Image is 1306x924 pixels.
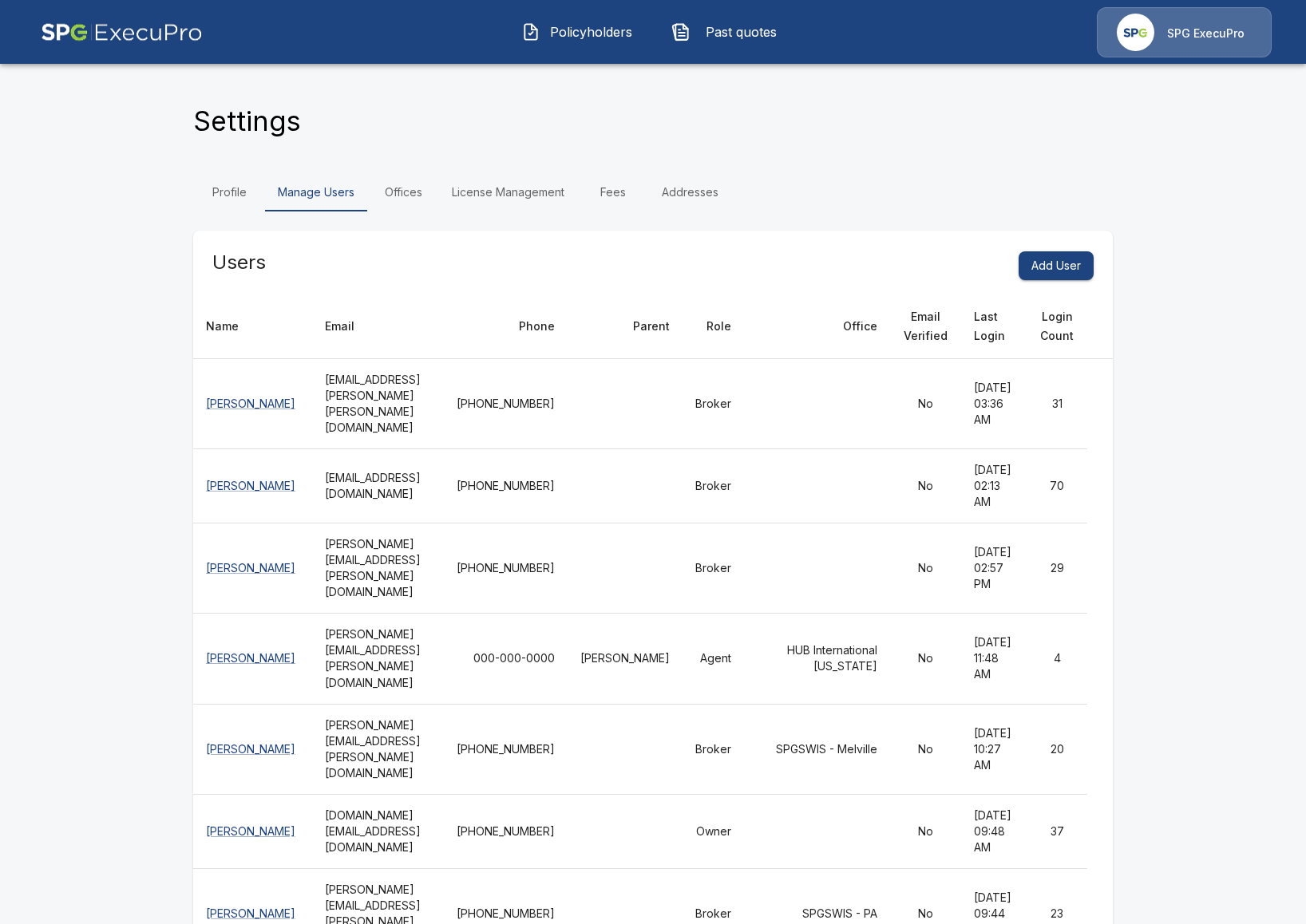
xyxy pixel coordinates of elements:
td: [DATE] 11:48 AM [961,614,1027,704]
h4: Settings [193,105,301,138]
td: 37 [1027,794,1087,868]
td: 000-000-0000 [444,614,568,704]
td: Broker [683,704,744,794]
td: No [890,794,961,868]
td: [PHONE_NUMBER] [444,449,568,523]
td: 29 [1027,523,1087,614]
td: No [890,614,961,704]
img: AA Logo [41,7,203,57]
th: [EMAIL_ADDRESS][PERSON_NAME][PERSON_NAME][DOMAIN_NAME] [312,359,444,449]
th: [PERSON_NAME][EMAIL_ADDRESS][PERSON_NAME][DOMAIN_NAME] [312,614,444,704]
a: [PERSON_NAME] [206,824,295,838]
a: [PERSON_NAME] [206,906,295,920]
td: No [890,523,961,614]
img: Past quotes Icon [671,22,691,41]
td: Broker [683,449,744,523]
td: [DATE] 09:48 AM [961,794,1027,868]
th: [DOMAIN_NAME][EMAIL_ADDRESS][DOMAIN_NAME] [312,794,444,868]
th: [PERSON_NAME][EMAIL_ADDRESS][PERSON_NAME][DOMAIN_NAME] [312,523,444,614]
td: [DATE] 02:57 PM [961,523,1027,614]
td: [PHONE_NUMBER] [444,523,568,614]
a: Offices [367,173,439,211]
th: [EMAIL_ADDRESS][DOMAIN_NAME] [312,449,444,523]
p: SPG ExecuPro [1167,26,1245,41]
img: Policyholders Icon [521,22,540,41]
td: [DATE] 10:27 AM [961,704,1027,794]
a: Manage Users [265,173,367,211]
td: [PHONE_NUMBER] [444,704,568,794]
button: Add User [1019,251,1094,281]
a: License Management [439,173,577,211]
th: Role [683,294,744,359]
td: [PHONE_NUMBER] [444,794,568,868]
a: [PERSON_NAME] [206,561,295,575]
td: Agent [683,614,744,704]
td: [PERSON_NAME] [568,614,683,704]
td: 20 [1027,704,1087,794]
a: [PERSON_NAME] [206,742,295,756]
div: Settings Tabs [193,173,1113,211]
button: Past quotes IconPast quotes [659,11,797,53]
td: Owner [683,794,744,868]
td: [PHONE_NUMBER] [444,359,568,449]
a: Addresses [649,173,731,211]
th: Phone [444,294,568,359]
a: Profile [193,173,265,211]
th: Parent [568,294,683,359]
th: Last Login [961,294,1027,359]
a: [PERSON_NAME] [206,397,295,410]
td: Broker [683,359,744,449]
span: Past quotes [697,22,785,41]
td: No [890,359,961,449]
td: 31 [1027,359,1087,449]
td: [DATE] 02:13 AM [961,449,1027,523]
img: Agency Icon [1117,14,1154,51]
th: Email Verified [890,294,961,359]
a: [PERSON_NAME] [206,479,295,492]
td: No [890,704,961,794]
a: [PERSON_NAME] [206,651,295,665]
th: Login Count [1027,294,1087,359]
th: Name [193,294,312,359]
td: HUB International [US_STATE] [744,614,891,704]
td: [DATE] 03:36 AM [961,359,1027,449]
td: No [890,449,961,523]
th: [PERSON_NAME][EMAIL_ADDRESS][PERSON_NAME][DOMAIN_NAME] [312,704,444,794]
span: Policyholders [547,22,635,41]
a: Agency IconSPG ExecuPro [1097,7,1272,57]
button: Policyholders IconPolicyholders [509,11,647,53]
th: Office [744,294,891,359]
h5: Users [212,250,266,275]
td: Broker [683,523,744,614]
th: Email [312,294,444,359]
td: 4 [1027,614,1087,704]
td: SPGSWIS - Melville [744,704,891,794]
td: 70 [1027,449,1087,523]
a: Fees [577,173,649,211]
